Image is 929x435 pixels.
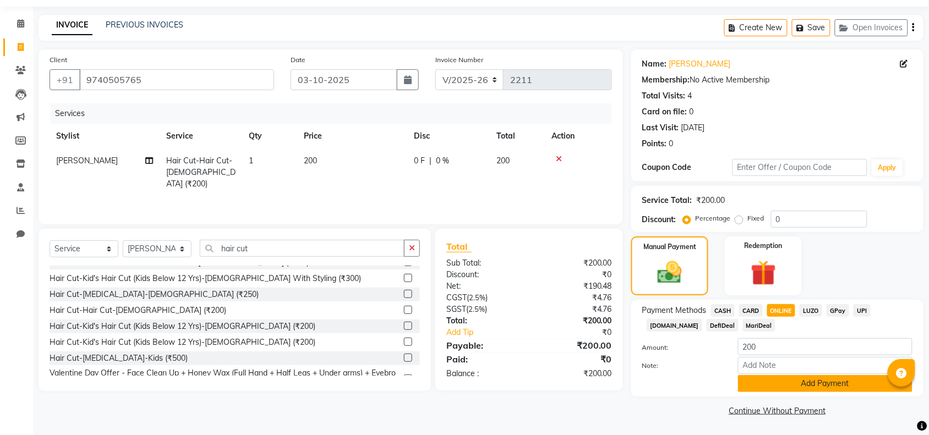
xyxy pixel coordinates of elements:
div: 4 [688,90,692,102]
div: ₹200.00 [529,257,620,269]
div: ₹200.00 [529,315,620,327]
div: ₹0 [544,327,620,338]
label: Manual Payment [643,242,696,252]
span: 200 [304,156,317,166]
span: CGST [446,293,467,302]
label: Fixed [748,213,764,223]
span: GPay [827,304,849,317]
span: LUZO [800,304,822,317]
div: Hair Cut-[MEDICAL_DATA]-Kids (₹500) [50,353,188,364]
div: Discount: [642,214,676,225]
div: Hair Cut-Hair Cut-[DEMOGRAPHIC_DATA] (₹200) [50,305,226,316]
button: Apply [872,159,903,176]
span: 2.5% [468,305,485,313]
div: 0 [669,138,674,150]
div: Hair Cut-[MEDICAL_DATA]-[DEMOGRAPHIC_DATA] (₹250) [50,289,259,300]
input: Search or Scan [200,240,405,257]
div: Paid: [438,353,529,366]
span: Hair Cut-Hair Cut-[DEMOGRAPHIC_DATA] (₹200) [166,156,236,189]
th: Service [160,124,242,148]
div: Coupon Code [642,162,733,173]
label: Note: [634,361,730,371]
div: ( ) [438,304,529,315]
div: Hair Cut-Kid's Hair Cut (Kids Below 12 Yrs)-[DEMOGRAPHIC_DATA] (₹200) [50,321,315,332]
button: Add Payment [738,375,912,392]
div: Total: [438,315,529,327]
input: Enter Offer / Coupon Code [733,159,867,176]
a: Continue Without Payment [633,405,921,417]
span: 0 % [436,155,449,167]
div: Services [51,103,620,124]
span: [PERSON_NAME] [56,156,118,166]
div: 0 [690,106,694,118]
span: CASH [711,304,735,317]
div: ₹4.76 [529,292,620,304]
div: Last Visit: [642,122,679,134]
div: Hair Cut-Kid's Hair Cut (Kids Below 12 Yrs)-[DEMOGRAPHIC_DATA] (₹200) [50,337,315,348]
div: Service Total: [642,195,692,206]
div: ₹0 [529,353,620,366]
label: Amount: [634,343,730,353]
div: ₹0 [529,269,620,280]
span: 2.5% [469,293,485,302]
div: ₹4.76 [529,304,620,315]
button: Open Invoices [835,19,908,36]
span: UPI [854,304,871,317]
span: [DOMAIN_NAME] [647,319,702,332]
label: Redemption [745,241,783,251]
th: Total [490,124,545,148]
span: SGST [446,304,466,314]
div: Name: [642,58,667,70]
th: Action [545,124,612,148]
span: Total [446,241,472,252]
button: Save [792,19,830,36]
a: INVOICE [52,15,92,35]
span: | [429,155,431,167]
div: No Active Membership [642,74,912,86]
span: ONLINE [767,304,796,317]
a: Add Tip [438,327,544,338]
span: MariDeal [743,319,776,332]
div: Membership: [642,74,690,86]
span: Payment Methods [642,305,707,316]
div: Discount: [438,269,529,280]
div: Sub Total: [438,257,529,269]
input: Search by Name/Mobile/Email/Code [79,69,274,90]
a: PREVIOUS INVOICES [106,20,183,30]
div: ₹200.00 [529,339,620,352]
div: Total Visits: [642,90,686,102]
div: Payable: [438,339,529,352]
span: 1 [249,156,253,166]
label: Percentage [696,213,731,223]
div: ( ) [438,292,529,304]
div: Balance : [438,368,529,379]
div: ₹200.00 [529,368,620,379]
a: [PERSON_NAME] [669,58,731,70]
button: +91 [50,69,80,90]
th: Disc [407,124,490,148]
div: Hair Cut-Kid's Hair Cut (Kids Below 12 Yrs)-[DEMOGRAPHIC_DATA] With Styling (₹300) [50,273,361,284]
span: CARD [739,304,763,317]
span: 200 [496,156,510,166]
div: Valentine Day Offer - Face Clean Up + Honey Wax (Full Hand + Half Legs + Under arms) + Eyebrows +... [50,367,400,390]
input: Add Note [738,357,912,374]
div: Net: [438,280,529,292]
div: [DATE] [681,122,705,134]
div: Card on file: [642,106,687,118]
img: _cash.svg [650,258,690,287]
th: Qty [242,124,297,148]
img: _gift.svg [743,257,784,289]
th: Stylist [50,124,160,148]
span: DefiDeal [707,319,739,332]
th: Price [297,124,407,148]
label: Client [50,55,67,65]
div: ₹200.00 [697,195,725,206]
span: 0 F [414,155,425,167]
label: Date [291,55,305,65]
div: ₹190.48 [529,280,620,292]
div: Points: [642,138,667,150]
label: Invoice Number [435,55,483,65]
button: Create New [724,19,788,36]
input: Amount [738,338,912,355]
